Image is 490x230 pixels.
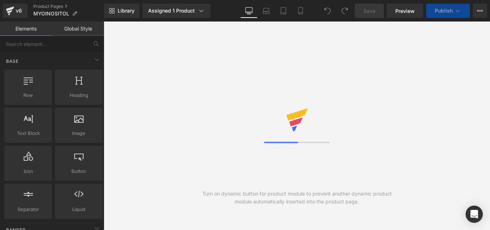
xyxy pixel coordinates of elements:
[435,8,453,14] span: Publish
[57,206,100,213] span: Liquid
[52,22,104,36] a: Global Style
[338,4,352,18] button: Redo
[104,4,140,18] a: New Library
[258,4,275,18] a: Laptop
[57,130,100,137] span: Image
[240,4,258,18] a: Desktop
[148,7,205,14] div: Assigned 1 Product
[6,206,50,213] span: Separator
[200,190,394,206] div: Turn on dynamic button for product module to prevent another dynamic product module automatically...
[118,8,135,14] span: Library
[5,58,19,65] span: Base
[6,130,50,137] span: Text Block
[275,4,292,18] a: Tablet
[3,4,28,18] a: v6
[6,91,50,99] span: Row
[395,7,415,15] span: Preview
[57,91,100,99] span: Heading
[426,4,470,18] button: Publish
[473,4,487,18] button: More
[363,7,375,15] span: Save
[466,206,483,223] div: Open Intercom Messenger
[33,4,104,9] a: Product Pages
[6,168,50,175] span: Icon
[14,6,23,15] div: v6
[387,4,423,18] a: Preview
[320,4,335,18] button: Undo
[33,11,69,17] span: MYOINOSITOL
[57,168,100,175] span: Button
[292,4,309,18] a: Mobile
